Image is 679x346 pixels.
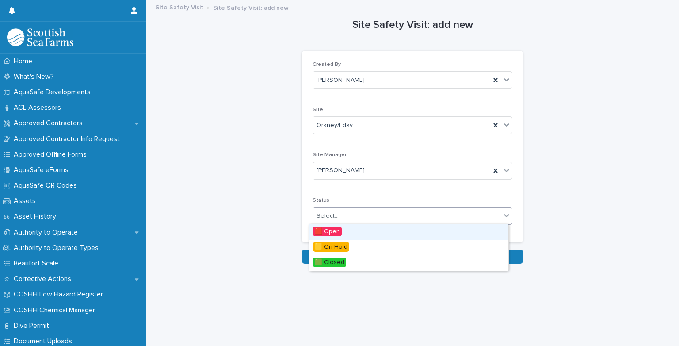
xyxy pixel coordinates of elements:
[10,119,90,127] p: Approved Contractors
[10,181,84,190] p: AquaSafe QR Codes
[10,166,76,174] p: AquaSafe eForms
[317,166,365,175] span: [PERSON_NAME]
[313,227,342,236] span: 🟥 Open
[10,57,39,65] p: Home
[317,76,365,85] span: [PERSON_NAME]
[10,244,106,252] p: Authority to Operate Types
[10,337,79,346] p: Document Uploads
[10,73,61,81] p: What's New?
[10,150,94,159] p: Approved Offline Forms
[302,19,523,31] h1: Site Safety Visit: add new
[313,62,341,67] span: Created By
[10,135,127,143] p: Approved Contractor Info Request
[302,250,523,264] button: Save
[313,107,323,112] span: Site
[10,88,98,96] p: AquaSafe Developments
[10,306,102,315] p: COSHH Chemical Manager
[309,224,508,240] div: 🟥 Open
[10,322,56,330] p: Dive Permit
[10,212,63,221] p: Asset History
[7,28,73,46] img: bPIBxiqnSb2ggTQWdOVV
[10,197,43,205] p: Assets
[10,259,65,268] p: Beaufort Scale
[213,2,289,12] p: Site Safety Visit: add new
[309,255,508,271] div: 🟩 Closed
[313,198,329,203] span: Status
[313,152,347,158] span: Site Manager
[10,275,78,283] p: Corrective Actions
[10,290,110,299] p: COSHH Low Hazard Register
[10,104,68,112] p: ACL Assessors
[10,228,85,237] p: Authority to Operate
[313,258,346,267] span: 🟩 Closed
[156,2,203,12] a: Site Safety Visit
[309,240,508,255] div: 🟨 On-Hold
[313,242,349,252] span: 🟨 On-Hold
[317,211,339,221] div: Select...
[317,121,353,130] span: Orkney/Eday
